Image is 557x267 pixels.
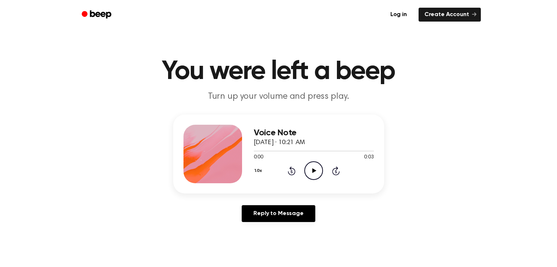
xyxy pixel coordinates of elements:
button: 1.0x [254,165,265,177]
a: Log in [383,6,414,23]
a: Reply to Message [242,205,315,222]
span: 0:03 [364,154,374,161]
span: 0:00 [254,154,263,161]
h1: You were left a beep [91,59,466,85]
p: Turn up your volume and press play. [138,91,419,103]
h3: Voice Note [254,128,374,138]
a: Beep [77,8,118,22]
a: Create Account [419,8,481,22]
span: [DATE] · 10:21 AM [254,139,305,146]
